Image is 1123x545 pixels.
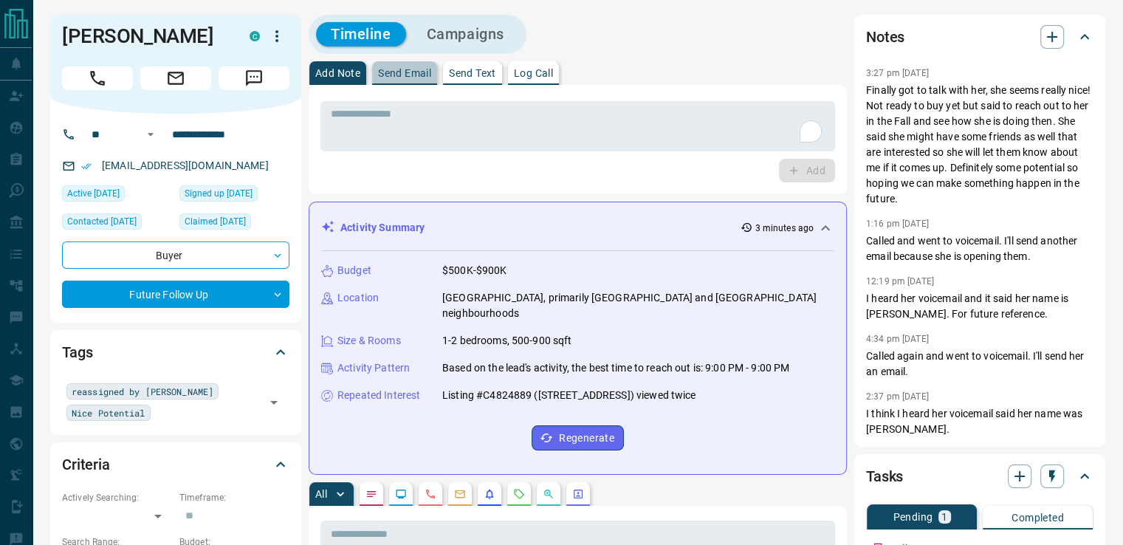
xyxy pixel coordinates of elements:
p: All [315,489,327,499]
svg: Lead Browsing Activity [395,488,407,500]
svg: Agent Actions [572,488,584,500]
span: Call [62,66,133,90]
svg: Calls [425,488,436,500]
h2: Tasks [866,465,903,488]
div: Buyer [62,241,289,269]
p: Add Note [315,68,360,78]
span: reassigned by [PERSON_NAME] [72,384,213,399]
svg: Listing Alerts [484,488,495,500]
h2: Criteria [62,453,110,476]
p: I heard her voicemail and it said her name is [PERSON_NAME]. For future reference. [866,291,1093,322]
button: Open [142,126,159,143]
span: Contacted [DATE] [67,214,137,229]
p: Called again and went to voicemail. I'll send her an email. [866,349,1093,380]
div: Tue Dec 03 2024 [179,213,289,234]
p: 1:16 pm [DATE] [866,219,929,229]
p: 4:34 pm [DATE] [866,334,929,344]
p: Listing #C4824889 ([STREET_ADDRESS]) viewed twice [442,388,696,403]
div: condos.ca [250,31,260,41]
p: Budget [337,263,371,278]
button: Open [264,392,284,413]
p: 3:27 pm [DATE] [866,68,929,78]
h2: Tags [62,340,92,364]
span: Signed up [DATE] [185,186,253,201]
p: 3 minutes ago [755,222,814,235]
svg: Opportunities [543,488,554,500]
p: Repeated Interest [337,388,420,403]
p: Log Call [514,68,553,78]
div: Future Follow Up [62,281,289,308]
h1: [PERSON_NAME] [62,24,227,48]
button: Timeline [316,22,406,47]
p: Based on the lead's activity, the best time to reach out is: 9:00 PM - 9:00 PM [442,360,789,376]
svg: Emails [454,488,466,500]
p: Activity Summary [340,220,425,236]
div: Activity Summary3 minutes ago [321,214,834,241]
p: Send Text [449,68,496,78]
p: I think I heard her voicemail said her name was [PERSON_NAME]. [866,406,1093,437]
p: Timeframe: [179,491,289,504]
div: Tags [62,335,289,370]
p: 1-2 bedrooms, 500-900 sqft [442,333,571,349]
p: Called and went to voicemail. I'll send another email because she is opening them. [866,233,1093,264]
p: Location [337,290,379,306]
textarea: To enrich screen reader interactions, please activate Accessibility in Grammarly extension settings [331,108,825,145]
span: Claimed [DATE] [185,214,246,229]
p: [GEOGRAPHIC_DATA], primarily [GEOGRAPHIC_DATA] and [GEOGRAPHIC_DATA] neighbourhoods [442,290,834,321]
p: 1 [941,512,947,522]
svg: Email Verified [81,161,92,171]
div: Sun Jan 26 2025 [62,185,172,206]
svg: Requests [513,488,525,500]
p: $500K-$900K [442,263,506,278]
div: Tasks [866,459,1093,494]
div: Sun Oct 12 2025 [62,213,172,234]
span: Message [219,66,289,90]
div: Criteria [62,447,289,482]
span: Email [140,66,211,90]
p: 2:37 pm [DATE] [866,391,929,402]
p: Completed [1012,513,1064,523]
button: Regenerate [532,425,624,450]
p: Send Email [378,68,431,78]
div: Notes [866,19,1093,55]
div: Sun Jul 12 2020 [179,185,289,206]
span: Active [DATE] [67,186,120,201]
svg: Notes [365,488,377,500]
p: Activity Pattern [337,360,410,376]
span: Nice Potential [72,405,145,420]
button: Campaigns [412,22,519,47]
p: Size & Rooms [337,333,401,349]
p: 12:19 pm [DATE] [866,276,934,287]
p: Finally got to talk with her, she seems really nice! Not ready to buy yet but said to reach out t... [866,83,1093,207]
a: [EMAIL_ADDRESS][DOMAIN_NAME] [102,160,269,171]
h2: Notes [866,25,904,49]
p: Pending [893,512,933,522]
p: Actively Searching: [62,491,172,504]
